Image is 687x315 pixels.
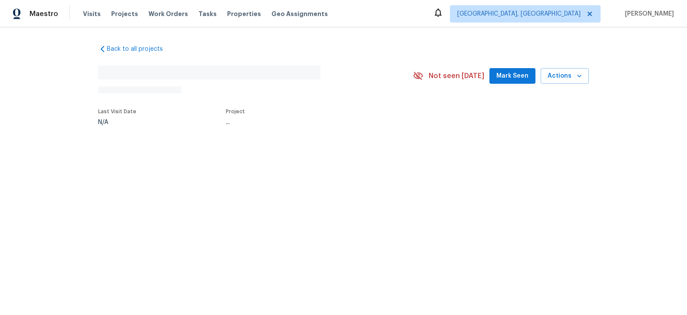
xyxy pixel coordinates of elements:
[496,71,528,82] span: Mark Seen
[198,11,217,17] span: Tasks
[149,10,188,18] span: Work Orders
[111,10,138,18] span: Projects
[457,10,581,18] span: [GEOGRAPHIC_DATA], [GEOGRAPHIC_DATA]
[226,119,393,125] div: ...
[621,10,674,18] span: [PERSON_NAME]
[548,71,582,82] span: Actions
[226,109,245,114] span: Project
[98,45,182,53] a: Back to all projects
[83,10,101,18] span: Visits
[541,68,589,84] button: Actions
[227,10,261,18] span: Properties
[98,109,136,114] span: Last Visit Date
[30,10,58,18] span: Maestro
[98,119,136,125] div: N/A
[489,68,535,84] button: Mark Seen
[429,72,484,80] span: Not seen [DATE]
[271,10,328,18] span: Geo Assignments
